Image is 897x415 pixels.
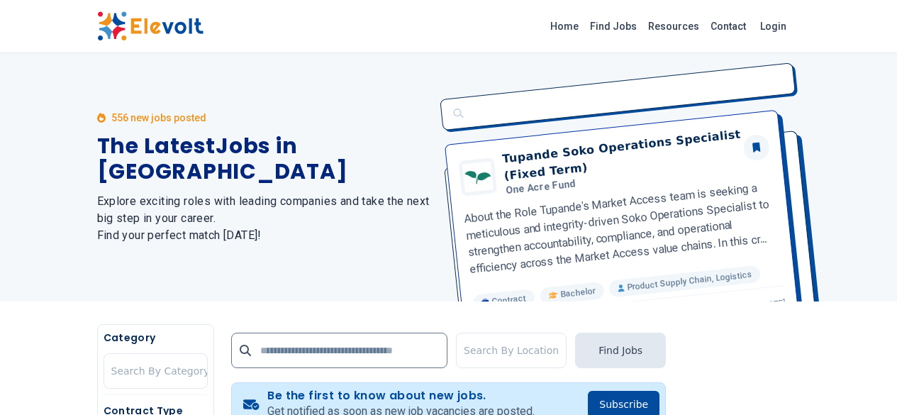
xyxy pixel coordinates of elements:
[97,11,204,41] img: Elevolt
[575,333,666,368] button: Find Jobs
[545,15,584,38] a: Home
[104,331,208,345] h5: Category
[111,111,206,125] p: 556 new jobs posted
[642,15,705,38] a: Resources
[97,133,432,184] h1: The Latest Jobs in [GEOGRAPHIC_DATA]
[752,12,795,40] a: Login
[705,15,752,38] a: Contact
[97,193,432,244] h2: Explore exciting roles with leading companies and take the next big step in your career. Find you...
[584,15,642,38] a: Find Jobs
[267,389,535,403] h4: Be the first to know about new jobs.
